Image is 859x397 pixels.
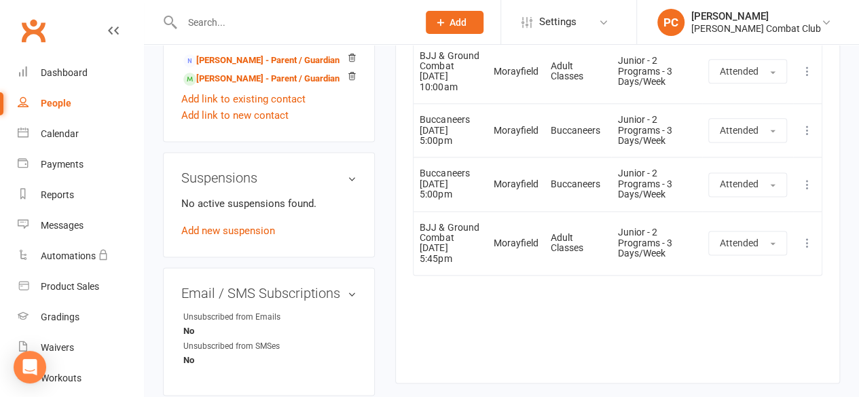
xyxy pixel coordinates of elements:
[617,56,695,87] div: Junior - 2 Programs - 3 Days/Week
[18,88,143,119] a: People
[18,149,143,180] a: Payments
[420,115,481,125] div: Buccaneers
[14,351,46,383] div: Open Intercom Messenger
[18,180,143,210] a: Reports
[41,373,81,383] div: Workouts
[551,126,605,136] div: Buccaneers
[414,157,488,210] td: [DATE] 5:00pm
[708,231,787,255] button: Attended
[183,311,295,324] div: Unsubscribed from Emails
[414,211,488,276] td: [DATE] 5:45pm
[551,61,605,82] div: Adult Classes
[708,172,787,197] button: Attended
[494,238,538,248] div: Morayfield
[181,170,357,185] h3: Suspensions
[494,67,538,77] div: Morayfield
[420,223,481,244] div: BJJ & Ground Combat
[16,14,50,48] a: Clubworx
[183,355,261,365] strong: No
[41,159,84,170] div: Payments
[551,233,605,254] div: Adult Classes
[41,67,88,78] div: Dashboard
[450,17,467,28] span: Add
[720,238,759,248] span: Attended
[18,119,143,149] a: Calendar
[494,179,538,189] div: Morayfield
[183,72,340,86] a: [PERSON_NAME] - Parent / Guardian
[420,51,481,72] div: BJJ & Ground Combat
[420,168,481,178] div: Buccaneers
[617,115,695,146] div: Junior - 2 Programs - 3 Days/Week
[414,103,488,157] td: [DATE] 5:00pm
[183,54,340,68] a: [PERSON_NAME] - Parent / Guardian
[708,118,787,143] button: Attended
[551,179,605,189] div: Buccaneers
[183,340,295,353] div: Unsubscribed from SMSes
[41,311,79,322] div: Gradings
[181,91,306,107] a: Add link to existing contact
[41,128,79,139] div: Calendar
[691,10,821,22] div: [PERSON_NAME]
[657,9,684,36] div: PC
[41,189,74,200] div: Reports
[41,250,96,261] div: Automations
[720,125,759,136] span: Attended
[494,126,538,136] div: Morayfield
[708,59,787,83] button: Attended
[41,281,99,292] div: Product Sales
[18,271,143,302] a: Product Sales
[617,227,695,259] div: Junior - 2 Programs - 3 Days/Week
[18,210,143,241] a: Messages
[18,58,143,88] a: Dashboard
[539,7,577,37] span: Settings
[41,98,71,109] div: People
[426,11,483,34] button: Add
[617,168,695,200] div: Junior - 2 Programs - 3 Days/Week
[41,342,74,353] div: Waivers
[181,195,357,212] p: No active suspensions found.
[18,302,143,333] a: Gradings
[181,286,357,301] h3: Email / SMS Subscriptions
[178,13,408,32] input: Search...
[720,178,759,189] span: Attended
[691,22,821,35] div: [PERSON_NAME] Combat Club
[183,326,261,336] strong: No
[18,363,143,394] a: Workouts
[720,66,759,77] span: Attended
[181,107,289,124] a: Add link to new contact
[18,241,143,271] a: Automations
[181,225,275,237] a: Add new suspension
[18,333,143,363] a: Waivers
[414,39,488,104] td: [DATE] 10:00am
[41,220,84,231] div: Messages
